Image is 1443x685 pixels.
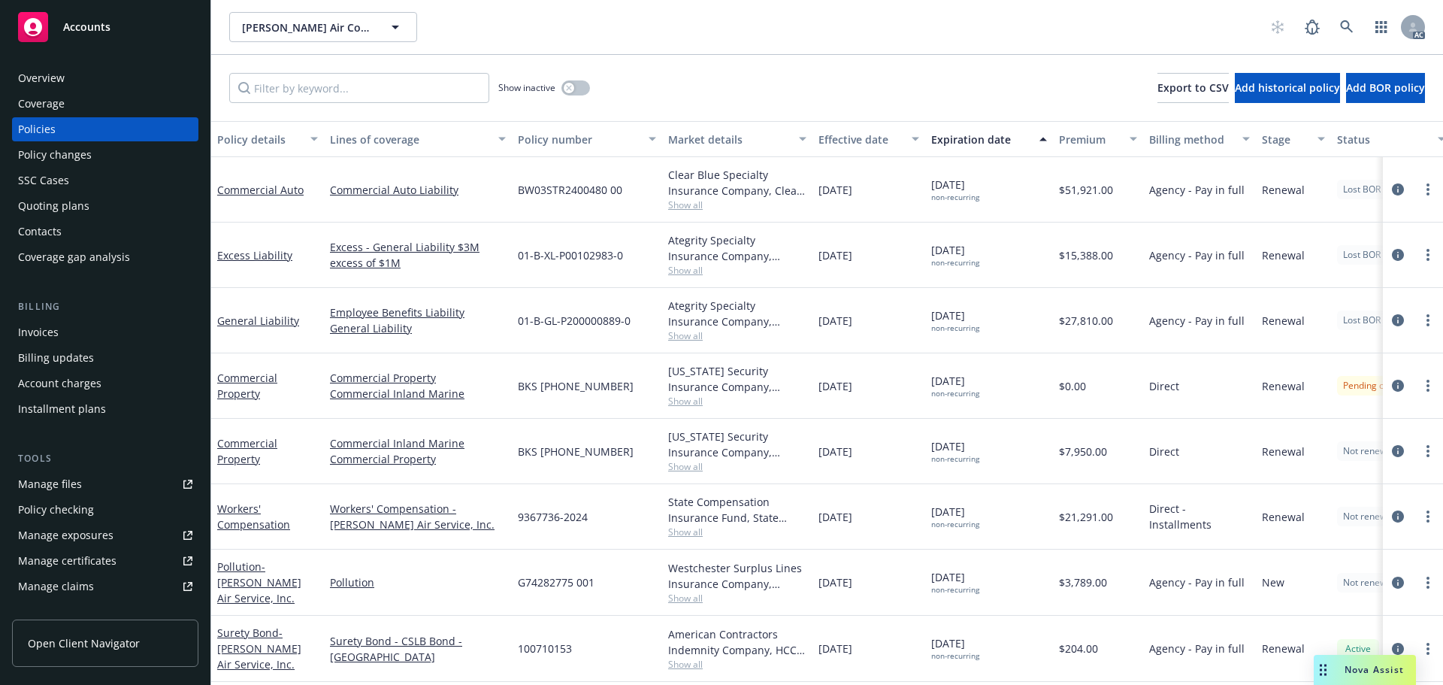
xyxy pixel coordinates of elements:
div: Manage claims [18,574,94,599]
span: BKS [PHONE_NUMBER] [518,378,634,394]
div: non-recurring [931,585,979,595]
div: Premium [1059,132,1121,147]
a: circleInformation [1389,508,1407,526]
span: BW03STR2400480 00 [518,182,622,198]
span: $21,291.00 [1059,509,1113,525]
span: [DATE] [931,504,979,529]
span: Pending cancellation [1343,379,1429,393]
a: circleInformation [1389,377,1407,395]
span: Accounts [63,21,110,33]
button: Premium [1053,121,1143,157]
span: Show all [668,460,806,473]
span: [DATE] [931,635,979,661]
a: circleInformation [1389,180,1407,199]
div: non-recurring [931,192,979,202]
div: Policy changes [18,143,92,167]
div: Effective date [818,132,903,147]
div: Billing updates [18,346,94,370]
span: Renewal [1262,378,1305,394]
span: [DATE] [931,177,979,202]
div: [US_STATE] Security Insurance Company, Liberty Mutual [668,429,806,460]
a: more [1419,377,1437,395]
a: General Liability [330,320,506,336]
a: Workers' Compensation [217,502,290,532]
div: Coverage gap analysis [18,245,130,269]
a: Excess Liability [217,248,292,262]
a: Commercial Property [217,436,277,466]
span: Direct [1149,444,1179,459]
span: 100710153 [518,641,572,656]
span: - [PERSON_NAME] Air Service, Inc. [217,626,301,671]
a: Switch app [1366,12,1396,42]
input: Filter by keyword... [229,73,489,103]
div: Stage [1262,132,1308,147]
span: [DATE] [931,308,979,333]
a: more [1419,640,1437,658]
span: BKS [PHONE_NUMBER] [518,444,634,459]
span: $7,950.00 [1059,444,1107,459]
a: more [1419,246,1437,264]
span: Lost BOR [1343,183,1381,196]
div: non-recurring [931,454,979,464]
button: Policy details [211,121,324,157]
a: General Liability [217,314,299,328]
span: Renewal [1262,182,1305,198]
div: Westchester Surplus Lines Insurance Company, Chubb Group, CRC Group [668,560,806,592]
div: Manage BORs [18,600,89,624]
span: Add BOR policy [1346,80,1425,95]
a: Billing updates [12,346,198,370]
div: Coverage [18,92,65,116]
span: Show all [668,329,806,342]
div: non-recurring [931,258,979,268]
a: circleInformation [1389,246,1407,264]
a: Manage files [12,472,198,496]
button: Effective date [812,121,925,157]
a: circleInformation [1389,311,1407,329]
span: Active [1343,642,1373,656]
span: Agency - Pay in full [1149,247,1245,263]
span: Renewal [1262,641,1305,656]
a: SSC Cases [12,168,198,192]
a: Contacts [12,220,198,244]
div: non-recurring [931,520,979,529]
span: [DATE] [818,182,852,198]
a: Commercial Property [330,451,506,467]
a: Policies [12,117,198,141]
div: Billing method [1149,132,1233,147]
span: New [1262,574,1284,590]
div: Policy number [518,132,640,147]
div: State Compensation Insurance Fund, State Compensation Insurance Fund (SCIF) [668,494,806,526]
span: Direct - Installments [1149,501,1250,532]
span: [DATE] [818,641,852,656]
div: Ategrity Specialty Insurance Company, Ategrity Specialty Insurance Company, Amwins [668,232,806,264]
span: Export to CSV [1157,80,1229,95]
a: more [1419,180,1437,199]
a: Commercial Auto [217,183,304,197]
div: non-recurring [931,323,979,333]
div: Account charges [18,371,101,396]
a: more [1419,442,1437,460]
button: Nova Assist [1314,655,1416,685]
span: Show all [668,199,806,211]
div: Drag to move [1314,655,1333,685]
a: circleInformation [1389,442,1407,460]
span: Agency - Pay in full [1149,313,1245,329]
div: Status [1337,132,1429,147]
a: Policy changes [12,143,198,167]
a: Commercial Property [330,370,506,386]
button: Billing method [1143,121,1256,157]
a: Excess - General Liability $3M excess of $1M [330,239,506,271]
span: - [PERSON_NAME] Air Service, Inc. [217,559,301,605]
a: Commercial Property [217,371,277,401]
div: Manage files [18,472,82,496]
div: [US_STATE] Security Insurance Company, Liberty Mutual [668,363,806,395]
span: Renewal [1262,444,1305,459]
a: Pollution [217,559,301,605]
span: Not renewing [1343,510,1399,523]
a: Commercial Auto Liability [330,182,506,198]
span: [DATE] [818,313,852,329]
a: Policy checking [12,498,198,522]
span: Show all [668,526,806,538]
a: Manage BORs [12,600,198,624]
a: Commercial Inland Marine [330,386,506,402]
